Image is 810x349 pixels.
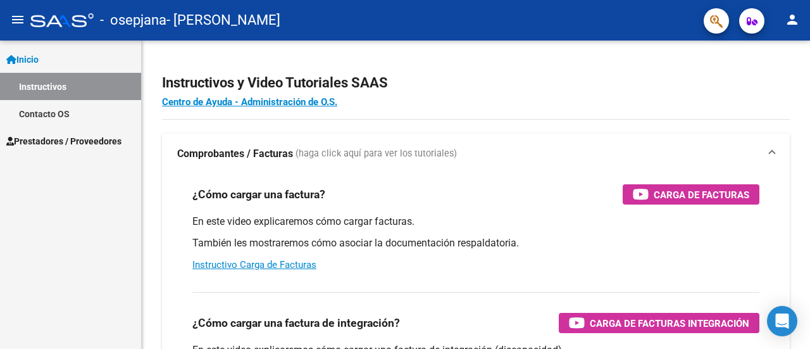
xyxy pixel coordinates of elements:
[192,259,316,270] a: Instructivo Carga de Facturas
[6,53,39,67] span: Inicio
[162,96,337,108] a: Centro de Ayuda - Administración de O.S.
[166,6,280,34] span: - [PERSON_NAME]
[590,315,749,331] span: Carga de Facturas Integración
[192,236,759,250] p: También les mostraremos cómo asociar la documentación respaldatoria.
[162,134,790,174] mat-expansion-panel-header: Comprobantes / Facturas (haga click aquí para ver los tutoriales)
[162,71,790,95] h2: Instructivos y Video Tutoriales SAAS
[654,187,749,203] span: Carga de Facturas
[10,12,25,27] mat-icon: menu
[623,184,759,205] button: Carga de Facturas
[192,186,325,203] h3: ¿Cómo cargar una factura?
[767,306,797,336] div: Open Intercom Messenger
[192,215,759,229] p: En este video explicaremos cómo cargar facturas.
[192,314,400,332] h3: ¿Cómo cargar una factura de integración?
[177,147,293,161] strong: Comprobantes / Facturas
[785,12,800,27] mat-icon: person
[559,313,759,333] button: Carga de Facturas Integración
[6,134,121,148] span: Prestadores / Proveedores
[100,6,166,34] span: - osepjana
[296,147,457,161] span: (haga click aquí para ver los tutoriales)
